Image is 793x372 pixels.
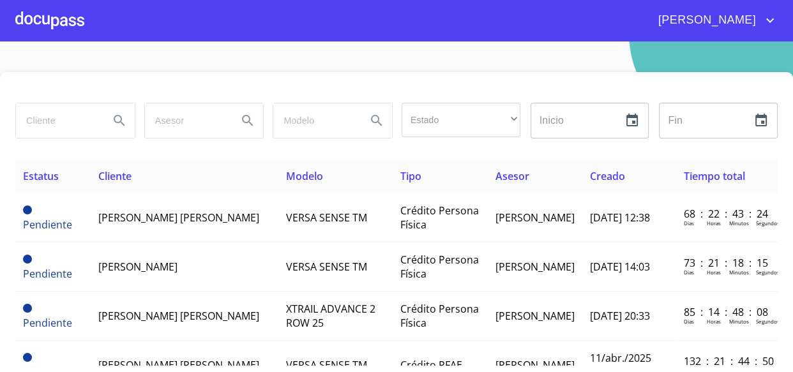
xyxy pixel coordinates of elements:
span: Pendiente [23,353,32,362]
p: Segundos [756,219,780,227]
p: 68 : 22 : 43 : 24 [684,207,770,221]
button: Search [232,105,263,136]
span: [DATE] 12:38 [590,211,650,225]
span: Pendiente [23,316,72,330]
span: [DATE] 20:33 [590,309,650,323]
input: search [16,103,99,138]
span: [PERSON_NAME] [PERSON_NAME] [98,211,259,225]
span: [PERSON_NAME] [649,10,762,31]
p: 73 : 21 : 18 : 15 [684,256,770,270]
span: Crédito Persona Física [400,253,479,281]
span: Modelo [286,169,323,183]
span: XTRAIL ADVANCE 2 ROW 25 [286,302,375,330]
p: Horas [707,318,721,325]
p: Minutos [729,269,749,276]
p: Horas [707,269,721,276]
span: VERSA SENSE TM [286,211,367,225]
input: search [145,103,228,138]
span: [PERSON_NAME] [98,260,177,274]
button: Search [104,105,135,136]
input: search [273,103,356,138]
span: [PERSON_NAME] [PERSON_NAME] [98,358,259,372]
p: 132 : 21 : 44 : 50 [684,354,770,368]
span: VERSA SENSE TM [286,358,367,372]
span: Pendiente [23,304,32,313]
button: account of current user [649,10,778,31]
p: Segundos [756,318,780,325]
span: [PERSON_NAME] [495,358,575,372]
p: Dias [684,219,694,227]
div: ​ [402,103,520,137]
span: [PERSON_NAME] [495,211,575,225]
span: Estatus [23,169,59,183]
span: [DATE] 14:03 [590,260,650,274]
p: Horas [707,219,721,227]
p: Minutos [729,318,749,325]
p: Dias [684,318,694,325]
button: Search [361,105,392,136]
span: Pendiente [23,205,32,214]
span: Pendiente [23,255,32,264]
span: Crédito Persona Física [400,302,479,330]
span: [PERSON_NAME] [PERSON_NAME] [98,309,259,323]
span: Tiempo total [684,169,745,183]
span: Crédito Persona Física [400,204,479,232]
span: Pendiente [23,218,72,232]
span: Creado [590,169,625,183]
p: 85 : 14 : 48 : 08 [684,305,770,319]
span: Crédito PFAE [400,358,462,372]
span: Pendiente [23,267,72,281]
p: Segundos [756,269,780,276]
span: [PERSON_NAME] [495,309,575,323]
span: Cliente [98,169,132,183]
span: VERSA SENSE TM [286,260,367,274]
span: Asesor [495,169,529,183]
span: Tipo [400,169,421,183]
span: [PERSON_NAME] [495,260,575,274]
p: Dias [684,269,694,276]
p: Minutos [729,219,749,227]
